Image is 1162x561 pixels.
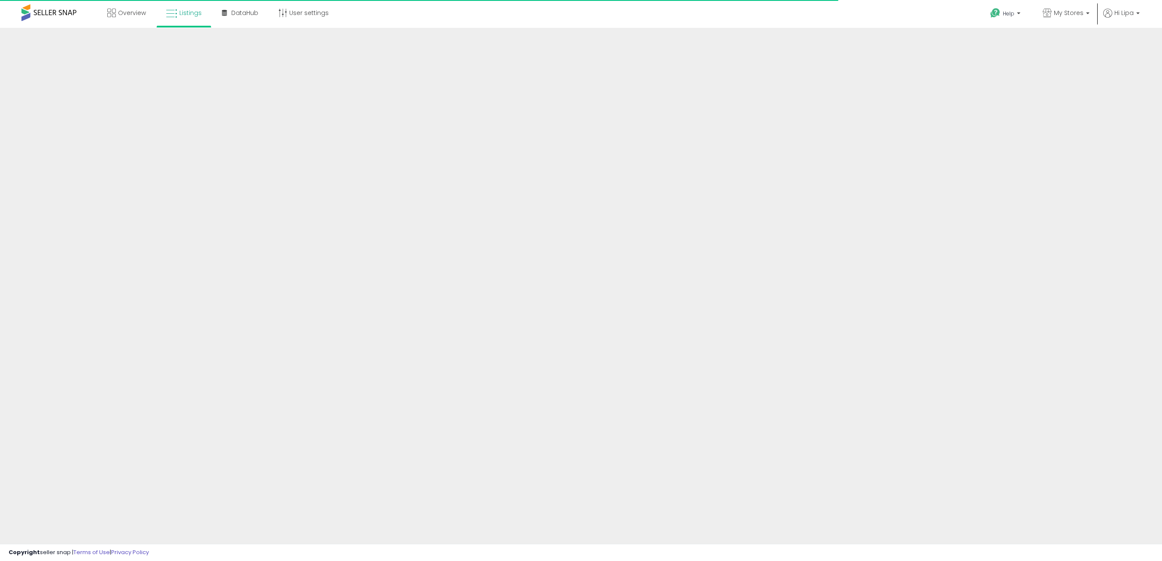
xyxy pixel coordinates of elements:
span: Overview [118,9,146,17]
span: My Stores [1054,9,1083,17]
a: Hi Lipa [1103,9,1140,28]
i: Get Help [990,8,1001,18]
span: Hi Lipa [1114,9,1134,17]
span: Listings [179,9,202,17]
span: DataHub [231,9,258,17]
a: Help [983,1,1029,28]
span: Help [1003,10,1014,17]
